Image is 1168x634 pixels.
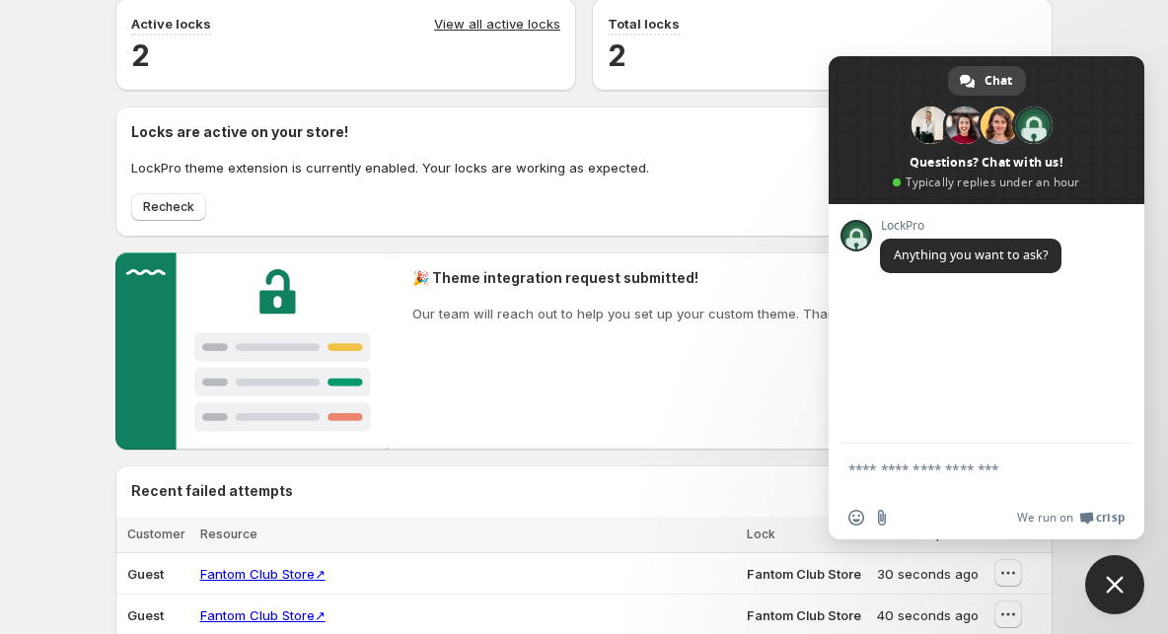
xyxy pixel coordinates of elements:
[608,35,1037,75] h2: 2
[874,510,890,526] span: Send a file
[848,510,864,526] span: Insert an emoji
[877,566,979,582] span: 30 seconds ago
[200,607,326,623] a: Fantom Club Store↗
[848,460,1081,496] textarea: Compose your message...
[1085,555,1144,614] div: Close chat
[747,527,775,541] span: Lock
[948,66,1026,96] div: Chat
[747,607,861,623] span: Fantom Club Store
[747,566,861,582] span: Fantom Club Store
[608,14,680,34] p: Total locks
[127,607,164,623] span: Guest
[143,199,194,215] span: Recheck
[894,247,1048,263] span: Anything you want to ask?
[131,122,649,142] h2: Locks are active on your store!
[131,14,211,34] p: Active locks
[412,268,872,288] h2: 🎉 Theme integration request submitted!
[880,219,1061,233] span: LockPro
[127,527,185,541] span: Customer
[1017,510,1125,526] a: We run onCrisp
[115,252,389,450] img: Customer support
[131,158,649,177] p: LockPro theme extension is currently enabled. Your locks are working as expected.
[131,35,560,75] h2: 2
[412,304,872,323] p: Our team will reach out to help you set up your custom theme. Thank you!
[200,566,326,582] a: Fantom Club Store↗
[1017,510,1073,526] span: We run on
[131,481,293,501] h2: Recent failed attempts
[434,14,560,35] a: View all active locks
[127,566,164,582] span: Guest
[877,607,979,623] span: 40 seconds ago
[131,193,206,221] button: Recheck
[200,527,257,541] span: Resource
[985,66,1012,96] span: Chat
[1096,510,1125,526] span: Crisp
